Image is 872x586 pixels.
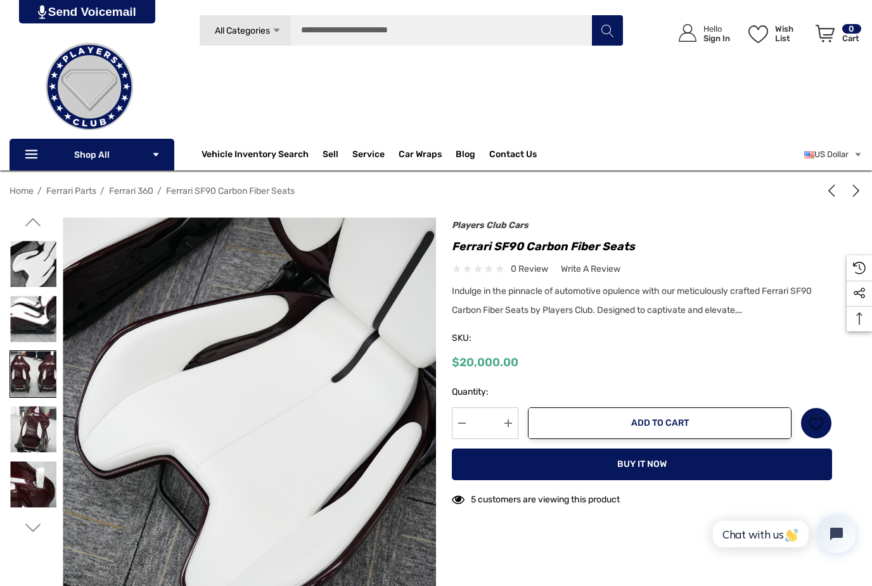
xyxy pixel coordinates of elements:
[26,23,153,150] img: Players Club | Cars For Sale
[800,407,832,439] a: Wish List
[272,26,281,35] svg: Icon Arrow Down
[748,25,768,43] svg: Wish List
[10,186,34,196] a: Home
[853,262,866,274] svg: Recently Viewed
[10,406,56,452] img: Ferrari SF90 Carbon Fiber Seats
[591,15,623,46] button: Search
[10,296,56,342] img: Ferrari SF90 Carbon Fiber Seats
[452,329,515,347] span: SKU:
[561,264,620,275] span: Write a Review
[679,24,696,42] svg: Icon User Account
[847,312,872,325] svg: Top
[10,139,174,170] p: Shop All
[25,214,41,230] svg: Go to slide 1 of 2
[10,461,56,507] img: Ferrari SF90 Carbon Fiber Seats
[10,351,56,397] img: Ferrari SF90 Carbon Fiber Seats
[452,488,620,507] div: 5 customers are viewing this product
[151,150,160,159] svg: Icon Arrow Down
[452,385,518,400] label: Quantity:
[743,11,810,55] a: Wish List Wish List
[845,184,862,197] a: Next
[825,184,843,197] a: Previous
[511,261,548,277] span: 0 review
[853,287,866,300] svg: Social Media
[528,407,792,439] button: Add to Cart
[489,149,537,163] a: Contact Us
[323,142,352,167] a: Sell
[842,34,861,43] p: Cart
[38,5,46,19] img: PjwhLS0gR2VuZXJhdG9yOiBHcmF2aXQuaW8gLS0+PHN2ZyB4bWxucz0iaHR0cDovL3d3dy53My5vcmcvMjAwMC9zdmciIHhtb...
[399,142,456,167] a: Car Wraps
[809,416,824,431] svg: Wish List
[166,186,295,196] a: Ferrari SF90 Carbon Fiber Seats
[804,142,862,167] a: USD
[452,236,832,257] h1: Ferrari SF90 Carbon Fiber Seats
[816,25,835,42] svg: Review Your Cart
[810,11,862,61] a: Cart with 0 items
[775,24,809,43] p: Wish List
[109,186,153,196] a: Ferrari 360
[23,148,42,162] svg: Icon Line
[46,186,96,196] a: Ferrari Parts
[452,220,529,231] a: Players Club Cars
[456,149,475,163] a: Blog
[10,241,56,287] img: Ferrari SF90 Carbon Fiber Seats
[452,286,812,315] span: Indulge in the pinnacle of automotive opulence with our meticulously crafted Ferrari SF90 Carbon ...
[399,149,442,163] span: Car Wraps
[703,24,730,34] p: Hello
[25,520,41,536] svg: Go to slide 1 of 2
[561,261,620,277] a: Write a Review
[842,24,861,34] p: 0
[323,149,338,163] span: Sell
[199,15,291,46] a: All Categories Icon Arrow Down Icon Arrow Up
[214,25,269,36] span: All Categories
[452,449,832,480] button: Buy it now
[703,34,730,43] p: Sign In
[664,11,736,55] a: Sign in
[699,504,866,564] iframe: Tidio Chat
[352,149,385,163] a: Service
[10,180,862,202] nav: Breadcrumb
[202,149,309,163] a: Vehicle Inventory Search
[452,355,518,369] span: $20,000.00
